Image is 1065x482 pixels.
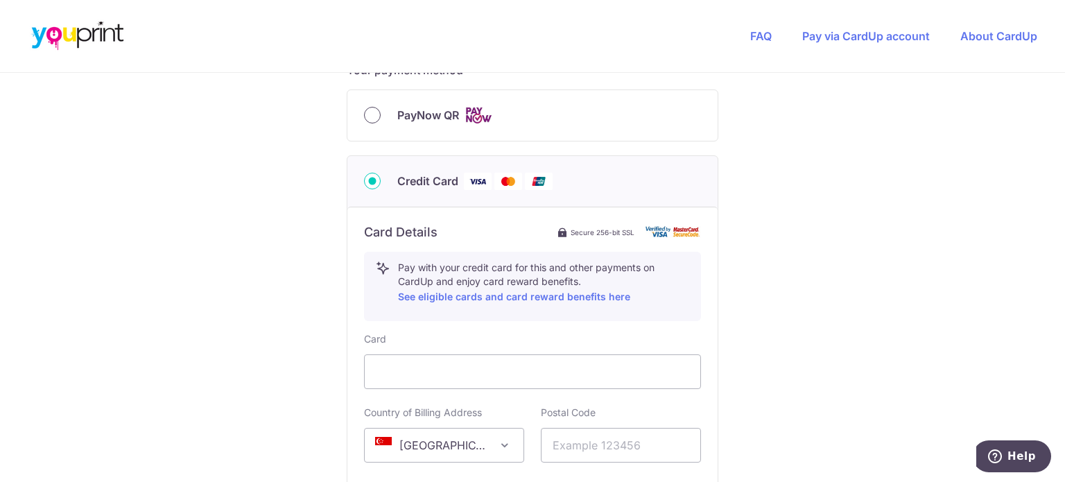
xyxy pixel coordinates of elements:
img: Union Pay [525,173,553,190]
div: PayNow QR Cards logo [364,107,701,124]
p: Pay with your credit card for this and other payments on CardUp and enjoy card reward benefits. [398,261,689,305]
a: See eligible cards and card reward benefits here [398,291,630,302]
span: Singapore [365,429,523,462]
iframe: Opens a widget where you can find more information [976,440,1051,475]
span: Singapore [364,428,524,463]
a: About CardUp [960,29,1037,43]
h6: Card Details [364,224,438,241]
a: Pay via CardUp account [802,29,930,43]
img: Cards logo [465,107,492,124]
span: Credit Card [397,173,458,189]
label: Postal Code [541,406,596,420]
div: Credit Card Visa Mastercard Union Pay [364,173,701,190]
span: Secure 256-bit SSL [571,227,634,238]
input: Example 123456 [541,428,701,463]
img: Visa [464,173,492,190]
label: Country of Billing Address [364,406,482,420]
span: PayNow QR [397,107,459,123]
label: Card [364,332,386,346]
iframe: Secure card payment input frame [376,363,689,380]
img: Mastercard [494,173,522,190]
img: card secure [646,226,701,238]
a: FAQ [750,29,772,43]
